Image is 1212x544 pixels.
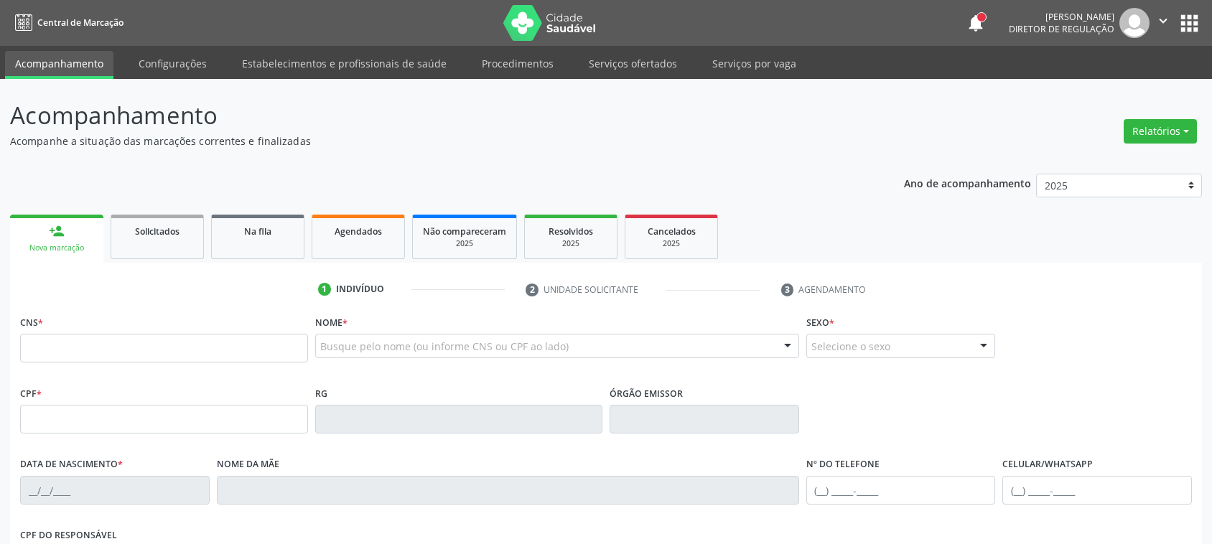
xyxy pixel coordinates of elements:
[10,11,123,34] a: Central de Marcação
[811,339,890,354] span: Selecione o sexo
[423,225,506,238] span: Não compareceram
[904,174,1031,192] p: Ano de acompanhamento
[648,225,696,238] span: Cancelados
[966,13,986,33] button: notifications
[1150,8,1177,38] button: 
[37,17,123,29] span: Central de Marcação
[579,51,687,76] a: Serviços ofertados
[49,223,65,239] div: person_add
[702,51,806,76] a: Serviços por vaga
[318,283,331,296] div: 1
[1177,11,1202,36] button: apps
[244,225,271,238] span: Na fila
[806,476,996,505] input: (__) _____-_____
[5,51,113,79] a: Acompanhamento
[320,339,569,354] span: Busque pelo nome (ou informe CNS ou CPF ao lado)
[423,238,506,249] div: 2025
[129,51,217,76] a: Configurações
[20,243,93,253] div: Nova marcação
[335,225,382,238] span: Agendados
[1119,8,1150,38] img: img
[315,383,327,405] label: RG
[1155,13,1171,29] i: 
[20,476,210,505] input: __/__/____
[135,225,180,238] span: Solicitados
[1009,11,1114,23] div: [PERSON_NAME]
[1002,476,1192,505] input: (__) _____-_____
[610,383,683,405] label: Órgão emissor
[20,383,42,405] label: CPF
[232,51,457,76] a: Estabelecimentos e profissionais de saúde
[472,51,564,76] a: Procedimentos
[20,454,123,476] label: Data de nascimento
[1002,454,1093,476] label: Celular/WhatsApp
[535,238,607,249] div: 2025
[20,311,43,334] label: CNS
[315,311,348,334] label: Nome
[549,225,593,238] span: Resolvidos
[10,133,844,149] p: Acompanhe a situação das marcações correntes e finalizadas
[1009,23,1114,35] span: Diretor de regulação
[10,98,844,133] p: Acompanhamento
[1124,119,1197,144] button: Relatórios
[806,454,880,476] label: Nº do Telefone
[635,238,707,249] div: 2025
[217,454,279,476] label: Nome da mãe
[336,283,384,296] div: Indivíduo
[806,311,834,334] label: Sexo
